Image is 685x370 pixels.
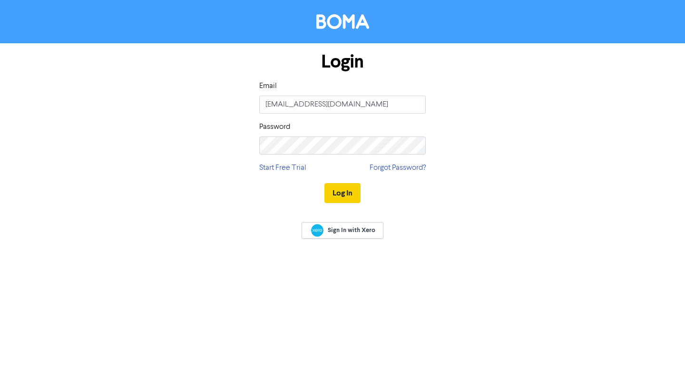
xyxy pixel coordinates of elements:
label: Password [259,121,290,133]
label: Email [259,80,277,92]
a: Start Free Trial [259,162,306,174]
button: Log In [324,183,361,203]
span: Sign In with Xero [328,226,375,234]
a: Sign In with Xero [302,222,383,239]
a: Forgot Password? [370,162,426,174]
img: BOMA Logo [316,14,369,29]
img: Xero logo [311,224,323,237]
h1: Login [259,51,426,73]
iframe: Chat Widget [637,324,685,370]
